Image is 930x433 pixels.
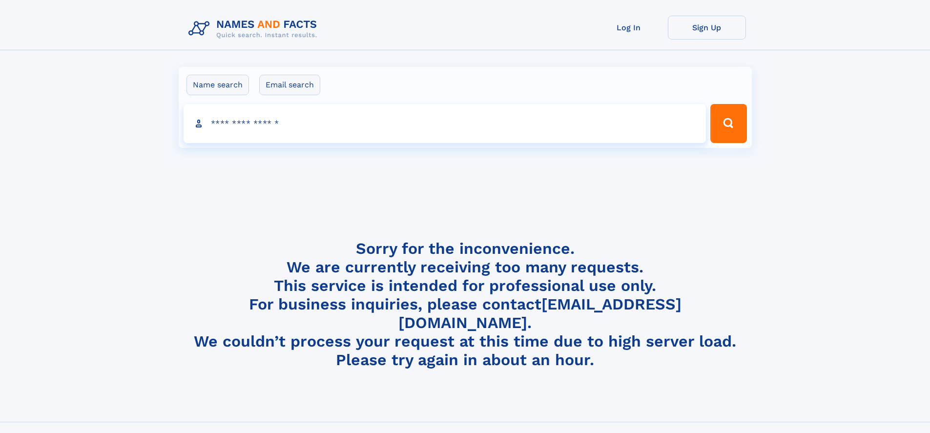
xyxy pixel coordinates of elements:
[590,16,668,40] a: Log In
[185,239,746,370] h4: Sorry for the inconvenience. We are currently receiving too many requests. This service is intend...
[710,104,746,143] button: Search Button
[185,16,325,42] img: Logo Names and Facts
[186,75,249,95] label: Name search
[259,75,320,95] label: Email search
[668,16,746,40] a: Sign Up
[398,295,682,332] a: [EMAIL_ADDRESS][DOMAIN_NAME]
[184,104,706,143] input: search input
